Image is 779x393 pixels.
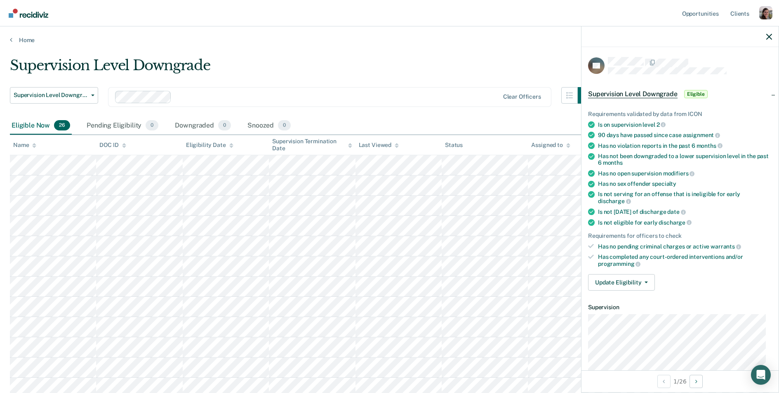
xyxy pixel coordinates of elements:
[10,117,72,135] div: Eligible Now
[598,219,772,226] div: Is not eligible for early
[598,170,772,177] div: Has no open supervision
[218,120,231,131] span: 0
[598,142,772,149] div: Has no violation reports in the past 6
[272,138,352,152] div: Supervision Termination Date
[99,142,126,149] div: DOC ID
[278,120,291,131] span: 0
[659,219,692,226] span: discharge
[684,90,708,98] span: Eligible
[588,232,772,239] div: Requirements for officers to check
[598,243,772,250] div: Has no pending criminal charges or active
[667,208,685,215] span: date
[603,159,623,166] span: months
[85,117,160,135] div: Pending Eligibility
[598,260,640,267] span: programming
[581,370,779,392] div: 1 / 26
[598,198,631,204] span: discharge
[652,180,676,187] span: specialty
[581,81,779,107] div: Supervision Level DowngradeEligible
[13,142,36,149] div: Name
[751,365,771,385] div: Open Intercom Messenger
[14,92,88,99] span: Supervision Level Downgrade
[598,131,772,139] div: 90 days have passed since case
[146,120,158,131] span: 0
[759,6,772,19] button: Profile dropdown button
[711,243,741,250] span: warrants
[445,142,463,149] div: Status
[531,142,570,149] div: Assigned to
[10,36,769,44] a: Home
[657,375,671,388] button: Previous Opportunity
[697,142,723,149] span: months
[683,132,720,138] span: assignment
[588,304,772,311] dt: Supervision
[173,117,233,135] div: Downgraded
[588,90,678,98] span: Supervision Level Downgrade
[690,375,703,388] button: Next Opportunity
[9,9,48,18] img: Recidiviz
[598,191,772,205] div: Is not serving for an offense that is ineligible for early
[598,180,772,187] div: Has no sex offender
[186,142,233,149] div: Eligibility Date
[359,142,399,149] div: Last Viewed
[598,253,772,268] div: Has completed any court-ordered interventions and/or
[54,120,70,131] span: 26
[503,93,541,100] div: Clear officers
[657,121,666,128] span: 2
[10,57,594,80] div: Supervision Level Downgrade
[598,208,772,215] div: Is not [DATE] of discharge
[663,170,695,177] span: modifiers
[598,121,772,128] div: Is on supervision level
[246,117,292,135] div: Snoozed
[588,274,655,291] button: Update Eligibility
[598,153,772,167] div: Has not been downgraded to a lower supervision level in the past 6
[588,111,772,118] div: Requirements validated by data from ICON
